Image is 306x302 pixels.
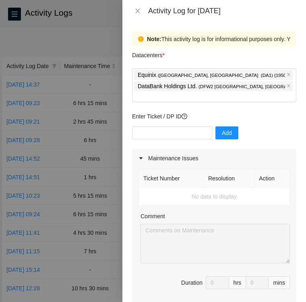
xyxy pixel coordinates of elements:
[134,8,141,14] span: close
[229,276,246,289] div: hrs
[139,156,143,161] span: caret-right
[138,36,144,42] span: exclamation-circle
[138,70,285,80] p: Equinix )
[254,170,290,188] th: Action
[141,212,165,221] label: Comment
[132,47,165,60] p: Datacenters
[139,170,204,188] th: Ticket Number
[215,126,238,139] button: Add
[141,224,290,263] textarea: Comment
[181,278,203,287] div: Duration
[132,112,296,121] p: Enter Ticket / DP ID
[287,72,291,77] span: close
[204,170,254,188] th: Resolution
[182,114,187,119] span: question-circle
[287,84,291,89] span: close
[132,7,143,15] button: Close
[139,188,290,206] td: No data to display
[148,6,296,15] div: Activity Log for [DATE]
[222,128,232,137] span: Add
[147,35,161,43] strong: Note:
[132,149,296,168] div: Maintenance Issues
[138,82,285,91] p: DataBank Holdings Ltd. )
[269,276,290,289] div: mins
